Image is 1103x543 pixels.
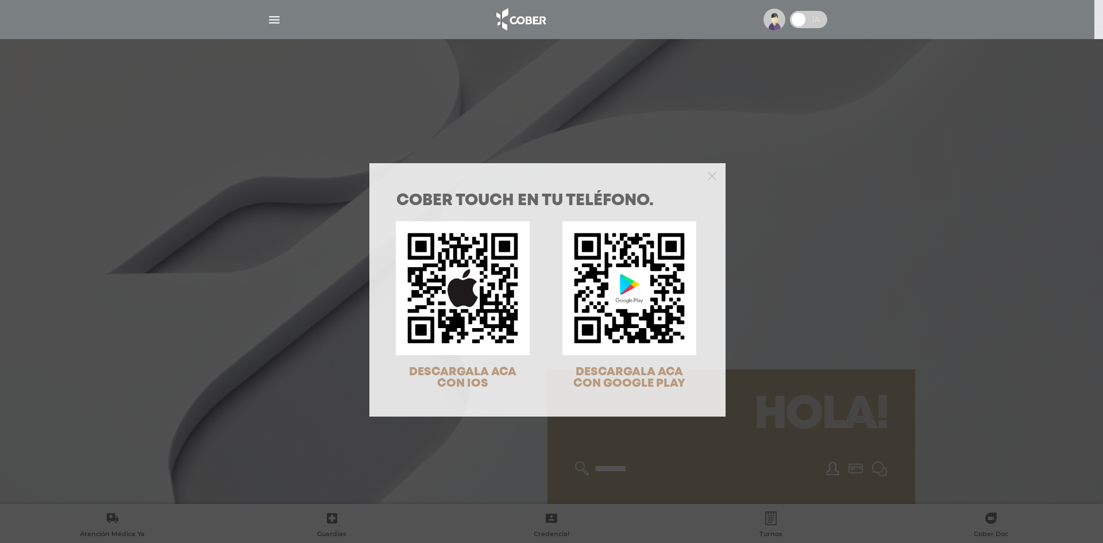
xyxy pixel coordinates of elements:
button: Close [708,170,716,180]
h1: COBER TOUCH en tu teléfono. [396,193,699,209]
span: DESCARGALA ACA CON GOOGLE PLAY [573,367,685,389]
img: qr-code [562,221,696,355]
span: DESCARGALA ACA CON IOS [409,367,516,389]
img: qr-code [396,221,530,355]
